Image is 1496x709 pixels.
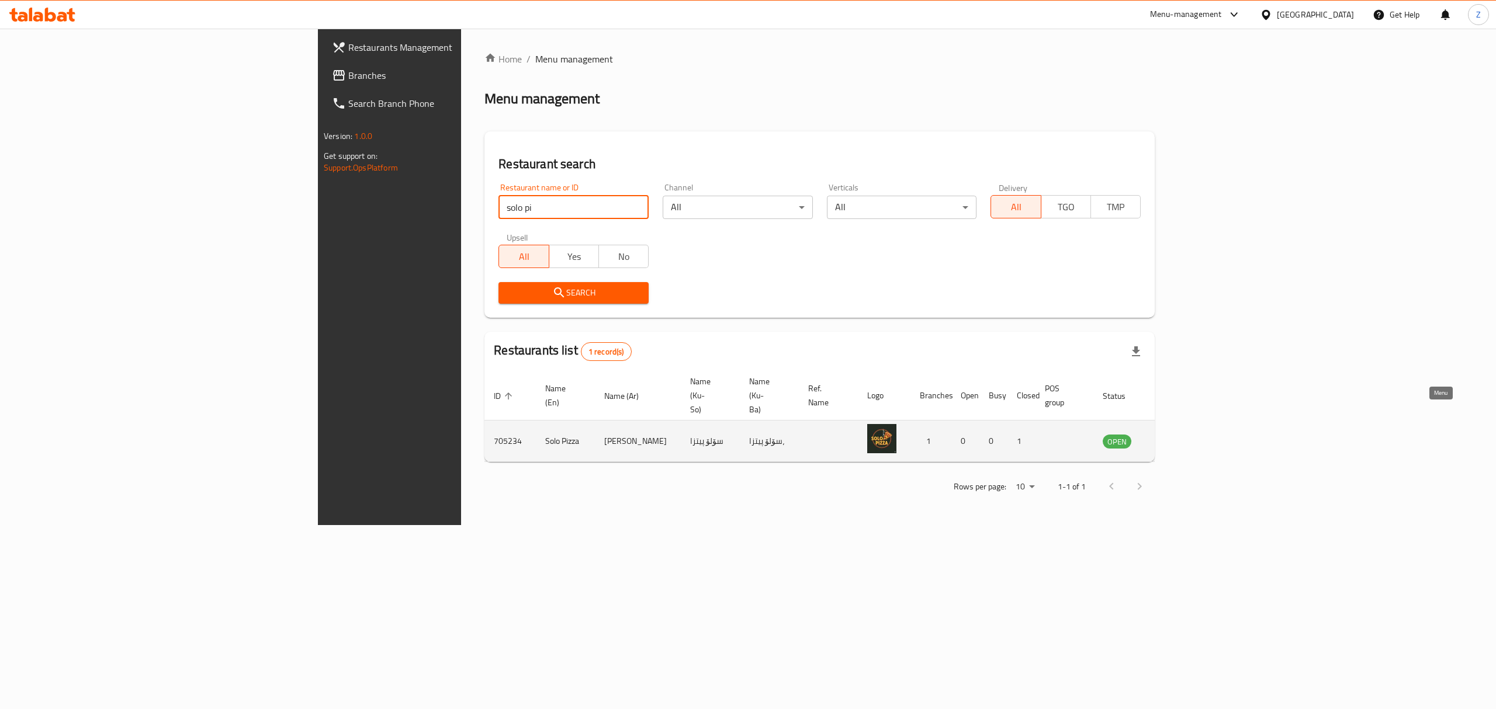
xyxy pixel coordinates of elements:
span: Search Branch Phone [348,96,559,110]
span: OPEN [1103,435,1131,449]
div: All [663,196,813,219]
button: All [991,195,1041,218]
span: Version: [324,128,352,144]
td: 1 [1007,420,1036,462]
img: Solo Pizza [867,424,896,453]
th: Branches [910,371,951,420]
button: Yes [549,245,599,268]
span: Get support on: [324,148,378,164]
div: Export file [1122,338,1150,366]
span: TGO [1046,199,1086,216]
span: Restaurants Management [348,40,559,54]
td: 0 [951,420,979,462]
a: Search Branch Phone [323,89,568,117]
td: [PERSON_NAME] [595,420,681,462]
div: Total records count [581,342,632,361]
span: POS group [1045,381,1079,409]
h2: Restaurant search [498,155,1141,173]
span: Status [1103,389,1141,403]
span: Name (En) [545,381,581,409]
td: سۆلۆ پیتزا، [740,420,799,462]
span: Yes [554,248,594,265]
button: Search [498,282,649,304]
span: 1.0.0 [354,128,372,144]
nav: breadcrumb [484,52,1155,66]
label: Upsell [507,233,528,241]
div: All [827,196,977,219]
div: [GEOGRAPHIC_DATA] [1277,8,1354,21]
a: Branches [323,61,568,89]
span: All [996,199,1036,216]
span: ID [494,389,516,403]
th: Closed [1007,371,1036,420]
h2: Restaurants list [494,342,631,361]
span: Name (Ku-Ba) [749,374,785,416]
span: Ref. Name [808,381,844,409]
span: No [604,248,644,265]
span: Menu management [535,52,613,66]
button: TGO [1041,195,1091,218]
span: Z [1476,8,1481,21]
table: enhanced table [484,371,1195,462]
div: Rows per page: [1011,478,1039,496]
td: 0 [979,420,1007,462]
p: Rows per page: [954,479,1006,494]
span: 1 record(s) [581,346,631,357]
span: Name (Ar) [604,389,654,403]
label: Delivery [999,183,1028,192]
div: Menu-management [1150,8,1222,22]
th: Logo [858,371,910,420]
span: Name (Ku-So) [690,374,726,416]
td: سۆلۆ پیتزا [681,420,740,462]
span: Search [508,286,639,300]
a: Restaurants Management [323,33,568,61]
span: Branches [348,68,559,82]
button: No [598,245,649,268]
button: All [498,245,549,268]
input: Search for restaurant name or ID.. [498,196,649,219]
button: TMP [1090,195,1141,218]
td: 1 [910,420,951,462]
span: TMP [1096,199,1136,216]
a: Support.OpsPlatform [324,160,398,175]
p: 1-1 of 1 [1058,479,1086,494]
span: All [504,248,544,265]
th: Open [951,371,979,420]
th: Busy [979,371,1007,420]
